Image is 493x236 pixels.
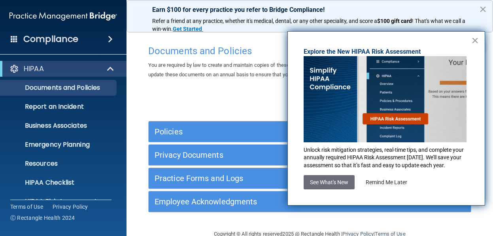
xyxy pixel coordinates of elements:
[304,175,355,189] button: See What's New
[10,214,75,222] span: Ⓒ Rectangle Health 2024
[155,127,384,136] h5: Policies
[152,18,467,32] span: ! That's what we call a win-win.
[24,64,44,74] p: HIPAA
[173,26,202,32] strong: Get Started
[359,175,414,189] button: Remind Me Later
[148,62,459,77] span: You are required by law to create and maintain copies of these documents on file in your office. ...
[152,18,377,24] span: Refer a friend at any practice, whether it's medical, dental, or any other speciality, and score a
[155,151,384,159] h5: Privacy Documents
[479,3,487,15] button: Close
[304,47,469,56] p: Explore the New HIPAA Risk Assessment
[471,34,479,47] button: Close
[5,179,113,187] p: HIPAA Checklist
[152,6,467,13] p: Earn $100 for every practice you refer to Bridge Compliance!
[5,103,113,111] p: Report an Incident
[155,174,384,183] h5: Practice Forms and Logs
[5,160,113,168] p: Resources
[155,197,384,206] h5: Employee Acknowledgments
[5,141,113,149] p: Emergency Planning
[304,146,469,170] p: Unlock risk mitigation strategies, real-time tips, and complete your annually required HIPAA Risk...
[10,203,43,211] a: Terms of Use
[23,34,78,45] h4: Compliance
[5,84,113,92] p: Documents and Policies
[377,18,412,24] strong: $100 gift card
[5,198,113,206] p: HIPAA Risk Assessment
[148,46,471,56] h4: Documents and Policies
[5,122,113,130] p: Business Associates
[53,203,88,211] a: Privacy Policy
[9,8,117,24] img: PMB logo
